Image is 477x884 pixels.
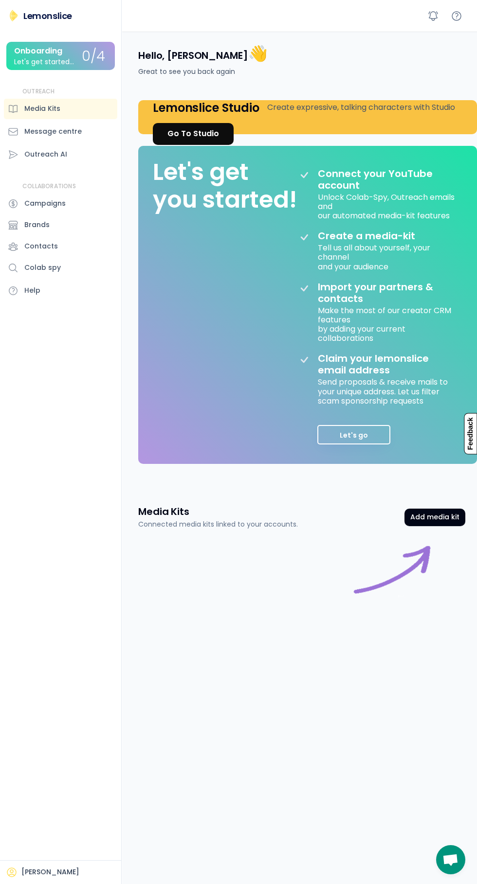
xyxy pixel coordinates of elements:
h3: Media Kits [138,505,189,518]
div: Go To Studio [167,128,219,140]
h4: Hello, [PERSON_NAME] [138,43,267,64]
img: connect%20image%20purple.gif [349,541,436,629]
button: Add media kit [404,509,465,526]
div: Let's get started... [14,58,74,66]
button: Let's go [317,425,390,444]
div: Make the most of our creator CRM features by adding your current collaborations [318,304,455,343]
div: Send proposals & receive mails to your unique address. Let us filter scam sponsorship requests [318,376,455,406]
h4: Lemonslice Studio [153,100,259,115]
div: Brands [24,220,50,230]
div: Import your partners & contacts [318,281,455,304]
div: Help [24,285,40,296]
div: Media Kits [24,104,60,114]
div: Message centre [24,126,82,137]
div: Unlock Colab-Spy, Outreach emails and our automated media-kit features [318,191,455,221]
div: Tell us all about yourself, your channel and your audience [318,242,455,271]
img: Lemonslice [8,10,19,21]
div: OUTREACH [22,88,55,96]
div: Create a media-kit [318,230,440,242]
div: Connected media kits linked to your accounts. [138,519,298,530]
div: Contacts [24,241,58,251]
div: Start here [349,541,436,629]
div: Create expressive, talking characters with Studio [267,102,455,113]
div: Outreach AI [24,149,67,159]
div: Colab spy [24,263,61,273]
div: Claim your lemonslice email address [318,353,455,376]
div: Connect your YouTube account [318,168,455,191]
div: COLLABORATIONS [22,182,76,191]
div: Great to see you back again [138,67,235,77]
div: Let's get you started! [153,158,297,214]
div: 0/4 [82,49,105,64]
a: Go To Studio [153,123,234,145]
div: [PERSON_NAME] [21,867,79,877]
div: Lemonslice [23,10,72,22]
div: Campaigns [24,198,66,209]
a: Obrolan terbuka [436,845,465,874]
div: Onboarding [14,47,62,55]
font: 👋 [248,42,268,64]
